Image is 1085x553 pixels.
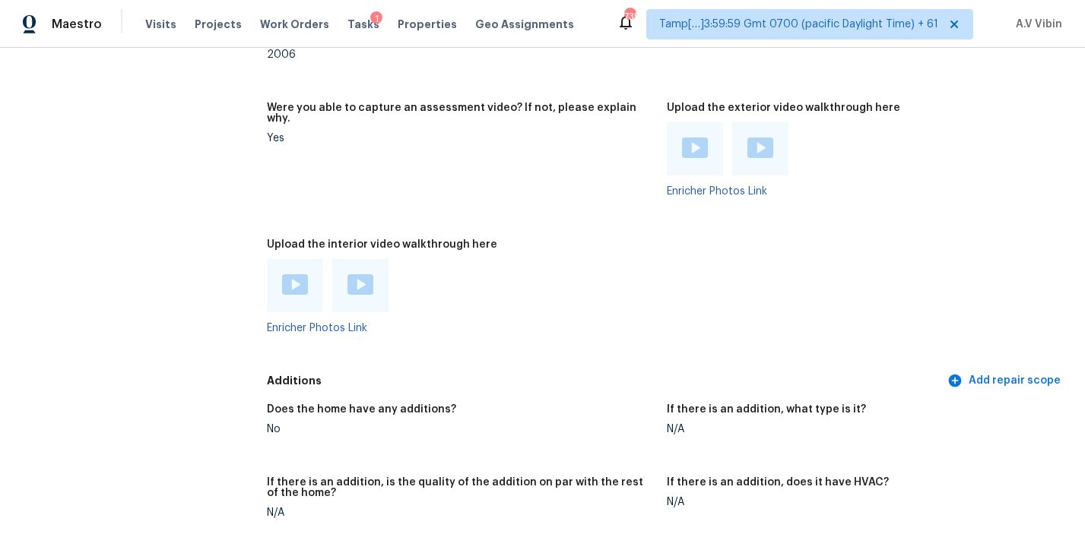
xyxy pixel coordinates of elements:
img: Play Video [282,274,308,295]
div: 2006 [267,49,655,60]
a: Enricher Photos Link [267,323,367,333]
div: N/A [667,497,1055,507]
span: Tamp[…]3:59:59 Gmt 0700 (pacific Daylight Time) + 61 [659,17,938,32]
span: Maestro [52,17,102,32]
img: Play Video [747,137,773,158]
div: N/A [267,507,655,518]
div: 735 [624,9,635,24]
div: 1 [370,11,382,27]
span: Add repair scope [950,371,1061,390]
img: Play Video [347,274,373,295]
a: Play Video [347,274,373,297]
a: Play Video [747,137,773,160]
img: Play Video [682,137,708,158]
a: Play Video [682,137,708,160]
div: Yes [267,133,655,144]
span: A.V Vibin [1010,17,1062,32]
h5: Upload the exterior video walkthrough here [667,103,900,113]
span: Visits [145,17,176,32]
h5: If there is an addition, does it have HVAC? [667,477,889,488]
span: Tasks [347,19,379,30]
h5: Additions [267,373,944,389]
h5: Upload the interior video walkthrough here [267,239,497,250]
div: No [267,424,655,434]
span: Projects [195,17,242,32]
a: Enricher Photos Link [667,186,767,197]
h5: Does the home have any additions? [267,404,456,415]
span: Properties [398,17,457,32]
h5: Were you able to capture an assessment video? If not, please explain why. [267,103,655,124]
div: N/A [667,424,1055,434]
h5: If there is an addition, is the quality of the addition on par with the rest of the home? [267,477,655,498]
a: Play Video [282,274,308,297]
h5: If there is an addition, what type is it? [667,404,866,415]
span: Geo Assignments [475,17,574,32]
span: Work Orders [260,17,329,32]
button: Add repair scope [944,367,1067,395]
